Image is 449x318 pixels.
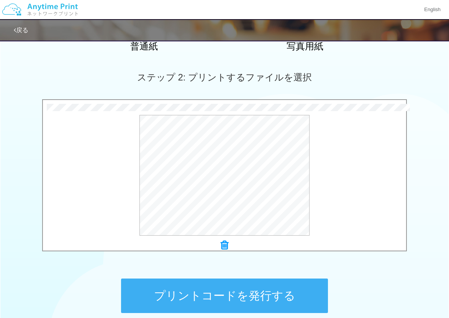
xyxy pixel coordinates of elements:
h2: 普通紙 [77,41,211,51]
a: 戻る [14,27,28,33]
button: プリントコードを発行する [121,279,328,313]
span: ステップ 2: プリントするファイルを選択 [137,72,312,82]
h2: 写真用紙 [238,41,372,51]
